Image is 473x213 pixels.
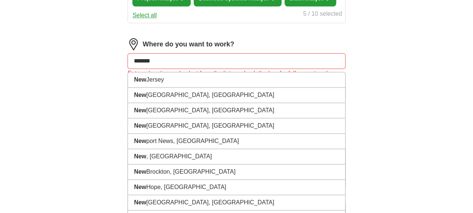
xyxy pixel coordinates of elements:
li: port News, [GEOGRAPHIC_DATA] [128,134,345,149]
button: Select all [132,11,157,20]
div: 5 / 10 selected [303,9,342,20]
label: Where do you want to work? [142,39,234,49]
li: [GEOGRAPHIC_DATA], [GEOGRAPHIC_DATA] [128,88,345,103]
strong: New [134,184,146,190]
li: [GEOGRAPHIC_DATA], [GEOGRAPHIC_DATA] [128,118,345,134]
strong: New [134,76,146,83]
strong: New [134,107,146,113]
li: [GEOGRAPHIC_DATA], [GEOGRAPHIC_DATA] [128,103,345,118]
li: [GEOGRAPHIC_DATA], [GEOGRAPHIC_DATA] [128,195,345,210]
div: Enter a location and select from the list, or check the box for fully remote roles [128,69,345,78]
li: Jersey [128,72,345,88]
strong: New [134,168,146,175]
li: Brockton, [GEOGRAPHIC_DATA] [128,164,345,180]
li: , [GEOGRAPHIC_DATA] [128,149,345,164]
img: location.png [128,38,139,50]
strong: New [134,122,146,129]
strong: New [134,92,146,98]
strong: New [134,138,146,144]
strong: New [134,153,146,159]
strong: New [134,199,146,206]
li: Hope, [GEOGRAPHIC_DATA] [128,180,345,195]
